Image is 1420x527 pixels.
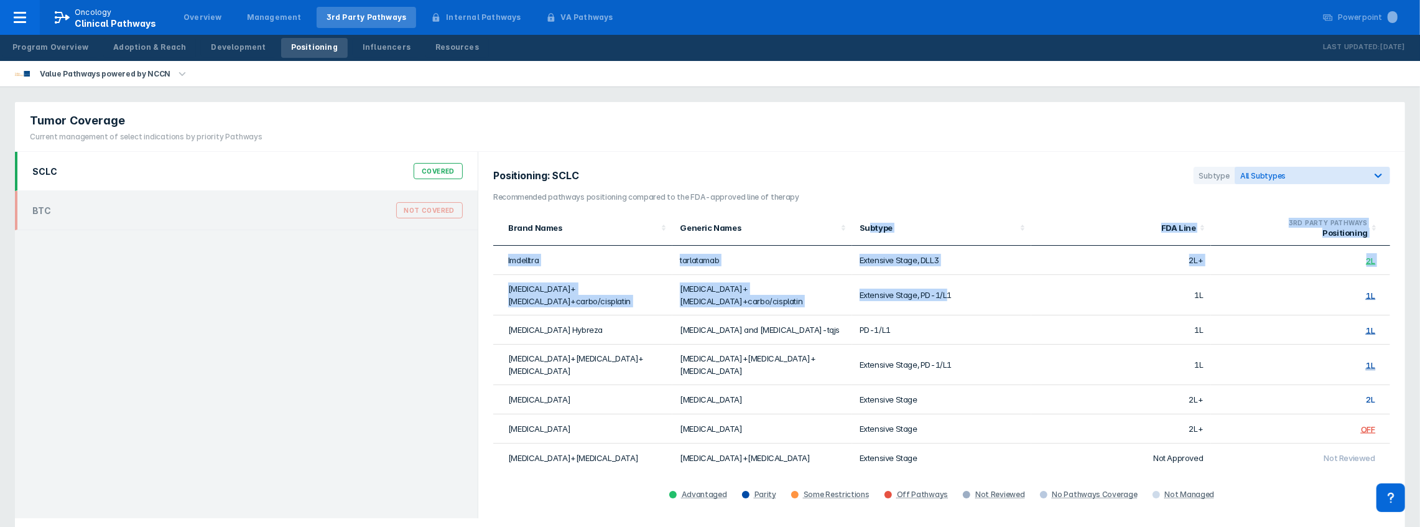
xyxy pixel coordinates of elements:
[493,444,672,472] td: [MEDICAL_DATA]+[MEDICAL_DATA]
[75,18,156,29] span: Clinical Pathways
[317,7,417,28] a: 3rd Party Pathways
[15,71,30,77] img: value-pathways-nccn
[247,12,302,23] div: Management
[32,205,51,216] div: BTC
[508,223,657,233] div: Brand Names
[1031,385,1210,414] td: 2L+
[2,38,98,58] a: Program Overview
[1031,246,1210,275] td: 2L+
[113,42,186,53] div: Adoption & Reach
[1031,414,1210,444] td: 2L+
[852,275,1031,315] td: Extensive Stage, PD-1/L1
[281,38,348,58] a: Positioning
[291,42,338,53] div: Positioning
[1031,345,1210,385] td: 1L
[201,38,276,58] a: Development
[1367,256,1375,266] div: 2L
[12,42,88,53] div: Program Overview
[672,246,852,275] td: tarlatamab
[1361,424,1375,434] div: OFF
[1031,275,1210,315] td: 1L
[1380,41,1405,54] p: [DATE]
[852,414,1031,444] td: Extensive Stage
[860,223,1016,233] div: Subtype
[561,12,613,23] div: VA Pathways
[493,385,672,414] td: [MEDICAL_DATA]
[30,113,125,128] span: Tumor Coverage
[804,490,870,500] div: Some Restrictions
[852,385,1031,414] td: Extensive Stage
[103,38,196,58] a: Adoption & Reach
[1031,444,1210,472] td: Not Approved
[672,414,852,444] td: [MEDICAL_DATA]
[852,246,1031,275] td: Extensive Stage, DLL3
[75,7,112,18] p: Oncology
[30,131,262,142] div: Current management of select indications by priority Pathways
[672,345,852,385] td: [MEDICAL_DATA]+[MEDICAL_DATA]+[MEDICAL_DATA]
[353,38,420,58] a: Influencers
[680,223,837,233] div: Generic Names
[754,490,776,500] div: Parity
[425,38,489,58] a: Resources
[446,12,521,23] div: Internal Pathways
[672,315,852,345] td: [MEDICAL_DATA] and [MEDICAL_DATA]-tqjs
[1052,490,1138,500] div: No Pathways Coverage
[672,444,852,472] td: [MEDICAL_DATA]+[MEDICAL_DATA]
[975,490,1024,500] div: Not Reviewed
[897,490,948,500] div: Off Pathways
[327,12,407,23] div: 3rd Party Pathways
[435,42,479,53] div: Resources
[493,246,672,275] td: Imdelltra
[493,275,672,315] td: [MEDICAL_DATA]+[MEDICAL_DATA]+carbo/cisplatin
[237,7,312,28] a: Management
[852,315,1031,345] td: PD-1/L1
[1376,483,1405,512] div: Contact Support
[1367,360,1375,370] div: 1L
[1338,12,1398,23] div: Powerpoint
[183,12,222,23] div: Overview
[493,414,672,444] td: [MEDICAL_DATA]
[493,345,672,385] td: [MEDICAL_DATA]+[MEDICAL_DATA]+[MEDICAL_DATA]
[1240,171,1286,180] span: All Subtypes
[672,385,852,414] td: [MEDICAL_DATA]
[682,490,727,500] div: Advantaged
[414,163,463,179] div: Covered
[32,166,57,177] div: SCLC
[396,202,463,218] div: Not Covered
[493,192,1390,203] h3: Recommended pathways positioning compared to the FDA-approved line of therapy
[1323,41,1380,54] p: Last Updated:
[493,170,587,182] h2: Positioning: SCLC
[1324,453,1375,463] span: Not Reviewed
[211,42,266,53] div: Development
[1367,291,1375,301] div: 1L
[852,444,1031,472] td: Extensive Stage
[672,275,852,315] td: [MEDICAL_DATA]+[MEDICAL_DATA]+carbo/cisplatin
[174,7,232,28] a: Overview
[852,345,1031,385] td: Extensive Stage, PD-1/L1
[1367,325,1375,335] div: 1L
[1039,223,1195,233] div: FDA Line
[1367,395,1375,405] span: 2L
[1218,218,1368,228] div: 3RD PARTY PATHWAYS
[1194,167,1235,184] div: Subtype
[363,42,411,53] div: Influencers
[493,315,672,345] td: [MEDICAL_DATA] Hybreza
[1165,490,1215,500] div: Not Managed
[1031,315,1210,345] td: 1L
[1218,228,1368,238] div: Positioning
[35,65,175,83] div: Value Pathways powered by NCCN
